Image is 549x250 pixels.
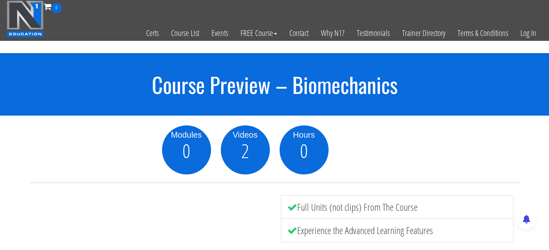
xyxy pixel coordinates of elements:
span: 0 [300,141,308,161]
a: Why N1? [315,13,351,53]
a: Certs [140,13,165,53]
li: Experience the Advanced Learning Features [281,219,513,242]
a: 0 [44,1,62,12]
li: Full Units (not clips) From The Course [281,195,513,219]
span: 2 [241,141,249,161]
div: Videos [221,129,270,141]
div: Hours [280,129,329,141]
span: 0 [51,3,62,13]
a: Contact [283,13,315,53]
a: Testimonials [351,13,396,53]
span: 0 [182,141,190,161]
a: Course List [165,13,205,53]
img: n1-education [7,0,44,37]
a: FREE Course [234,13,283,53]
a: Terms & Conditions [451,13,514,53]
a: Log In [514,13,542,53]
div: Modules [162,129,211,141]
a: Trainer Directory [396,13,451,53]
a: Events [205,13,234,53]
